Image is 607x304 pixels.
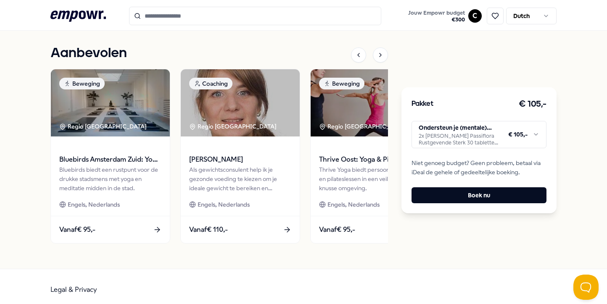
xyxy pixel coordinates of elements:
[59,78,105,89] div: Beweging
[412,99,433,110] h3: Pakket
[59,224,95,235] span: Vanaf € 95,-
[68,200,120,209] span: Engels, Nederlands
[573,275,599,300] iframe: Help Scout Beacon - Open
[50,69,170,244] a: package imageBewegingRegio [GEOGRAPHIC_DATA] Bluebirds Amsterdam Zuid: Yoga & WelzijnBluebirds bi...
[519,97,546,111] h3: € 105,-
[180,69,300,244] a: package imageCoachingRegio [GEOGRAPHIC_DATA] [PERSON_NAME]Als gewichtsconsulent help ik je gezond...
[319,78,364,89] div: Beweging
[189,122,278,131] div: Regio [GEOGRAPHIC_DATA]
[51,69,170,136] img: package image
[50,43,127,64] h1: Aanbevolen
[59,154,161,165] span: Bluebirds Amsterdam Zuid: Yoga & Welzijn
[319,165,421,193] div: Thrive Yoga biedt persoonlijke yoga- en pilateslessen in een veilige en knusse omgeving.
[311,69,430,136] img: package image
[59,122,148,131] div: Regio [GEOGRAPHIC_DATA]
[327,200,380,209] span: Engels, Nederlands
[181,69,300,136] img: package image
[59,165,161,193] div: Bluebirds biedt een rustpunt voor de drukke stadsmens met yoga en meditatie midden in de stad.
[405,7,468,25] a: Jouw Empowr budget€300
[310,69,430,244] a: package imageBewegingRegio [GEOGRAPHIC_DATA] Thrive Oost: Yoga & PilatesThrive Yoga biedt persoon...
[412,158,546,177] span: Niet genoeg budget? Geen probleem, betaal via iDeal de gehele of gedeeltelijke boeking.
[319,154,421,165] span: Thrive Oost: Yoga & Pilates
[408,16,465,23] span: € 300
[408,10,465,16] span: Jouw Empowr budget
[50,286,97,294] a: Legal & Privacy
[189,78,232,89] div: Coaching
[198,200,250,209] span: Engels, Nederlands
[189,224,228,235] span: Vanaf € 110,-
[412,187,546,203] button: Boek nu
[406,8,467,25] button: Jouw Empowr budget€300
[319,122,408,131] div: Regio [GEOGRAPHIC_DATA]
[189,165,291,193] div: Als gewichtsconsulent help ik je gezonde voeding te kiezen om je ideale gewicht te bereiken en be...
[189,154,291,165] span: [PERSON_NAME]
[468,9,482,23] button: C
[319,224,355,235] span: Vanaf € 95,-
[129,7,381,25] input: Search for products, categories or subcategories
